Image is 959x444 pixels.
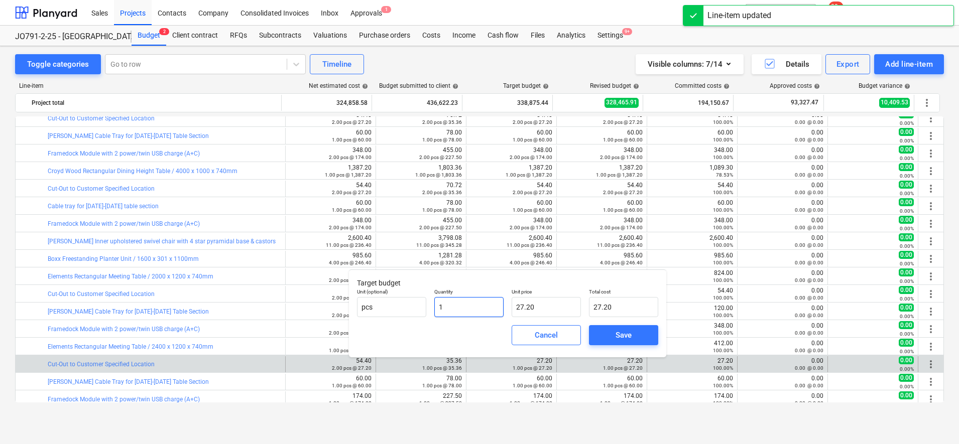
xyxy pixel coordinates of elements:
a: Budget2 [132,26,166,46]
div: 2,600.40 [326,234,372,248]
span: 93,327.47 [790,98,819,107]
small: 0.00 @ 0.00 [795,242,823,248]
small: 78.53% [716,172,733,178]
a: [PERSON_NAME] Cable Tray for [DATE]-[DATE] Table Section [48,132,209,139]
div: Toggle categories [27,58,89,71]
span: More actions [925,130,937,142]
a: [PERSON_NAME] Cable Tray for [DATE]-[DATE] Table Section [48,308,209,315]
div: 60.00 [332,375,372,389]
button: Cancel [512,325,581,345]
small: 100.00% [713,313,733,318]
a: Framedock Module with 2 power/twin USB charge (A+C) [48,396,200,403]
small: 1.00 pcs @ 1,387.20 [325,172,372,178]
div: 985.60 [329,252,372,266]
div: Line-item [15,82,282,89]
div: 1,281.28 [419,252,462,266]
span: 328,465.91 [605,98,639,107]
small: 0.00 @ 0.00 [795,313,823,318]
small: 1.00 pcs @ 78.00 [422,137,462,142]
small: 100.00% [713,365,733,371]
small: 2.00 pcs @ 35.36 [422,190,462,195]
small: 100.00% [713,348,733,353]
div: Committed costs [675,82,730,89]
div: 2,600.40 [507,234,552,248]
small: 11.00 pcs @ 345.28 [416,242,462,248]
small: 2.00 pcs @ 27.20 [603,119,643,125]
div: 348.00 [329,217,372,231]
div: Files [525,26,551,46]
div: 70.72 [422,182,462,196]
div: 60.00 [603,375,643,389]
small: 0.00% [900,278,914,284]
div: 455.00 [419,146,462,161]
div: Cancel [535,329,558,342]
div: 985.60 [510,252,552,266]
small: 1.00 pcs @ 60.00 [603,207,643,213]
div: 436,622.23 [376,95,458,111]
div: JO791-2-25 - [GEOGRAPHIC_DATA] [GEOGRAPHIC_DATA] [15,32,119,42]
small: 0.00 @ 0.00 [795,155,823,160]
small: 100.00% [713,277,733,283]
small: 0.00 @ 0.00 [795,260,823,265]
small: 0.00% [900,191,914,196]
small: 100.00% [713,330,733,336]
div: 54.40 [513,111,552,125]
div: Target budget [503,82,549,89]
button: Save [589,325,658,345]
small: 4.00 pcs @ 246.40 [329,260,372,265]
div: 0.00 [742,357,823,371]
a: Cut-Out to Customer Specified Location [48,185,155,192]
small: 2.00 pcs @ 27.20 [513,119,552,125]
span: More actions [921,97,933,109]
span: 0.00 [899,356,914,364]
span: More actions [925,341,937,353]
div: 60.00 [603,199,643,213]
div: 348.00 [600,217,643,231]
span: help [360,83,368,89]
p: Unit price [512,288,581,297]
span: 0.00 [899,128,914,136]
div: Settings [591,26,629,46]
span: 0.00 [899,145,914,154]
small: 1.00 pcs @ 1,387.20 [506,172,552,178]
div: Add line-item [885,58,933,71]
small: 2.00 pcs @ 174.00 [600,155,643,160]
small: 2.00 pcs @ 174.00 [329,225,372,230]
div: Visible columns : 7/14 [648,58,732,71]
div: 194,150.67 [647,95,729,111]
div: Costs [416,26,446,46]
small: 0.00% [900,314,914,319]
div: 455.00 [419,217,462,231]
small: 0.00 @ 0.00 [795,172,823,178]
div: 78.00 [422,129,462,143]
div: 1,387.20 [506,164,552,178]
span: 0.00 [899,321,914,329]
div: 0.00 [742,217,823,231]
div: Project total [32,95,277,111]
div: Timeline [322,58,351,71]
div: 412.00 [329,340,372,354]
small: 0.00 @ 0.00 [795,330,823,336]
small: 100.00% [713,190,733,195]
small: 1.00 pcs @ 60.00 [332,207,372,213]
button: Add line-item [874,54,944,74]
small: 100.00% [713,225,733,230]
small: 0.00 @ 0.00 [795,365,823,371]
button: Details [752,54,821,74]
div: 54.40 [651,182,733,196]
div: 60.00 [513,375,552,389]
div: 324,858.58 [286,95,368,111]
span: 1 [381,6,391,13]
div: Revised budget [590,82,639,89]
small: 2.00 pcs @ 174.00 [329,330,372,336]
p: Unit (optional) [357,288,426,297]
span: help [812,83,820,89]
span: 0.00 [899,304,914,312]
small: 2.00 pcs @ 60.00 [332,313,372,318]
a: Croyd Wood Rectangular Dining Height Table / 4000 x 1000 x 740mm [48,168,237,175]
span: 0.00 [899,233,914,241]
small: 0.00 @ 0.00 [795,137,823,142]
span: 9+ [622,28,632,35]
span: More actions [925,218,937,230]
small: 2.00 pcs @ 174.00 [510,225,552,230]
